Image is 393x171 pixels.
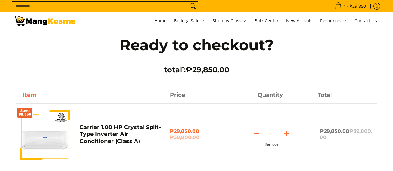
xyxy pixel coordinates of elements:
h3: total : [107,65,287,74]
button: Add [279,128,294,138]
span: Home [154,18,167,24]
img: Your Shopping Cart | Mang Kosme [13,16,75,26]
a: Contact Us [351,12,380,29]
span: 1 [343,4,347,8]
span: Shop by Class [212,17,247,25]
h1: Ready to checkout? [107,36,287,54]
span: • [333,3,368,10]
a: New Arrivals [283,12,316,29]
span: ₱29,850.00 [170,128,223,141]
a: Resources [317,12,350,29]
a: Home [151,12,170,29]
nav: Main Menu [82,12,380,29]
button: Remove [265,142,279,146]
a: Shop by Class [209,12,250,29]
span: Bulk Center [254,18,279,24]
span: ₱29,850 [349,4,367,8]
span: Save ₱9,950 [19,109,31,116]
img: Default Title Carrier 1.00 HP Crystal Split-Type Inverter Air Conditioner (Class A) [20,110,70,160]
del: ₱39,800.00 [170,134,223,141]
span: ₱29,850.00 [320,128,372,140]
span: Contact Us [354,18,377,24]
a: Carrier 1.00 HP Crystal Split-Type Inverter Air Conditioner (Class A) [80,124,161,145]
span: New Arrivals [286,18,313,24]
button: Subtract [249,128,264,138]
a: Bodega Sale [171,12,208,29]
button: Search [188,2,198,11]
del: ₱39,800.00 [320,128,372,140]
a: Bulk Center [251,12,282,29]
span: ₱29,850.00 [186,65,229,74]
span: Resources [320,17,347,25]
span: Bodega Sale [174,17,205,25]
